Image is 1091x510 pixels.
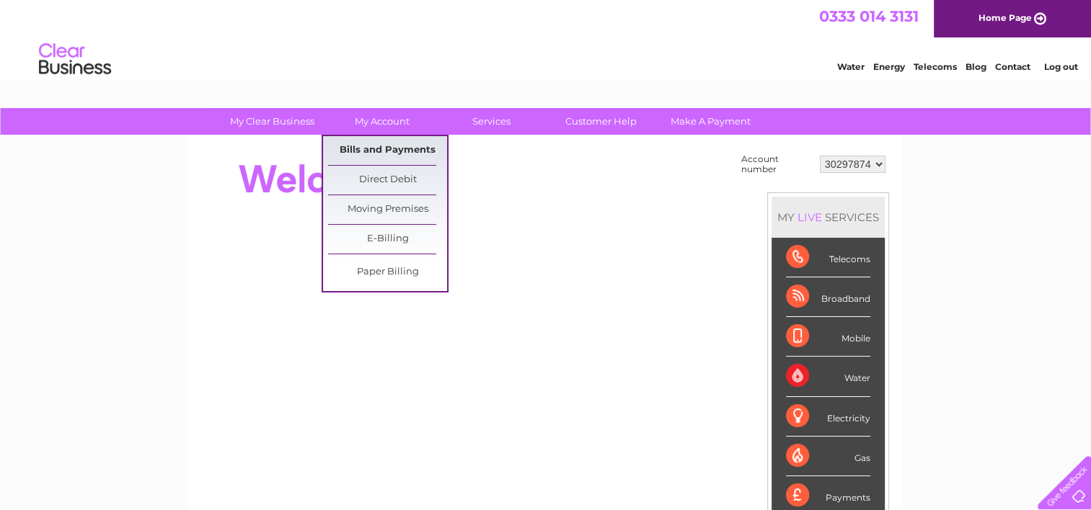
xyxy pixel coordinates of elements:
a: My Account [322,108,441,135]
a: My Clear Business [213,108,332,135]
div: Water [786,357,870,396]
div: Electricity [786,397,870,437]
td: Account number [738,151,816,178]
div: Clear Business is a trading name of Verastar Limited (registered in [GEOGRAPHIC_DATA] No. 3667643... [206,8,887,70]
div: Telecoms [786,238,870,277]
a: Direct Debit [328,166,447,194]
a: Telecoms [914,61,957,72]
div: Gas [786,437,870,476]
div: Mobile [786,317,870,357]
a: Blog [966,61,986,72]
a: Contact [995,61,1030,72]
a: Bills and Payments [328,136,447,165]
a: Paper Billing [328,258,447,287]
img: logo.png [38,37,112,81]
a: Services [432,108,551,135]
a: Customer Help [542,108,661,135]
a: Energy [873,61,905,72]
div: Broadband [786,277,870,317]
a: Moving Premises [328,195,447,224]
div: LIVE [795,210,825,224]
a: E-Billing [328,225,447,254]
div: MY SERVICES [772,197,885,238]
a: Water [837,61,865,72]
a: Log out [1043,61,1077,72]
a: 0333 014 3131 [819,7,919,25]
a: Make A Payment [651,108,770,135]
